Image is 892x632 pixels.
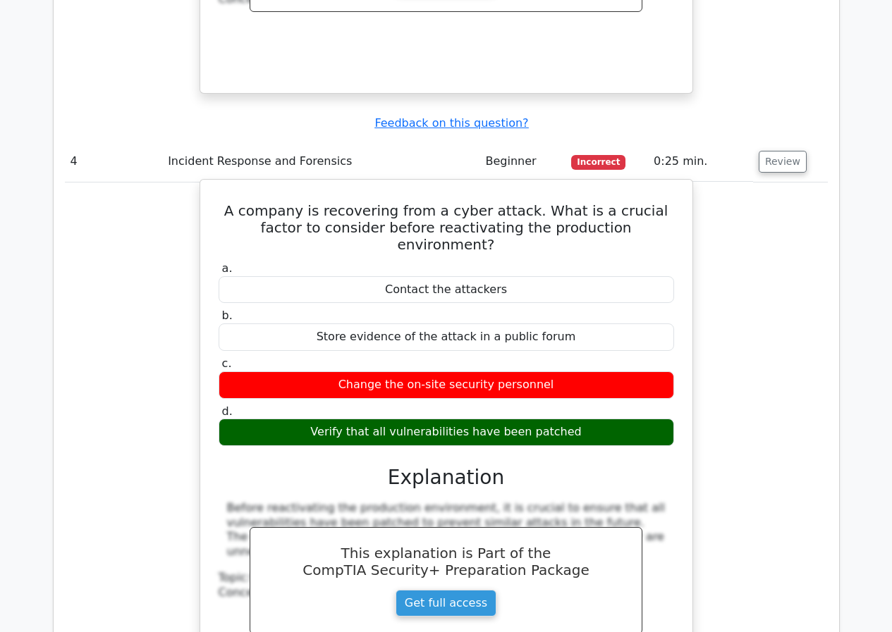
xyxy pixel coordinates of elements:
[219,323,674,351] div: Store evidence of the attack in a public forum
[222,404,233,418] span: d.
[219,585,674,600] div: Concept:
[227,466,666,490] h3: Explanation
[222,261,233,275] span: a.
[162,142,479,182] td: Incident Response and Forensics
[219,276,674,304] div: Contact the attackers
[65,142,163,182] td: 4
[222,309,233,322] span: b.
[222,357,232,370] span: c.
[648,142,753,182] td: 0:25 min.
[396,590,496,616] a: Get full access
[227,501,666,559] div: Before reactivating the production environment, it is crucial to ensure that all vulnerabilities ...
[479,142,566,182] td: Beginner
[571,155,625,169] span: Incorrect
[219,419,674,446] div: Verify that all vulnerabilities have been patched
[759,151,807,173] button: Review
[217,202,676,253] h5: A company is recovering from a cyber attack. What is a crucial factor to consider before reactiva...
[219,371,674,399] div: Change the on-site security personnel
[374,116,528,130] a: Feedback on this question?
[219,571,674,585] div: Topic:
